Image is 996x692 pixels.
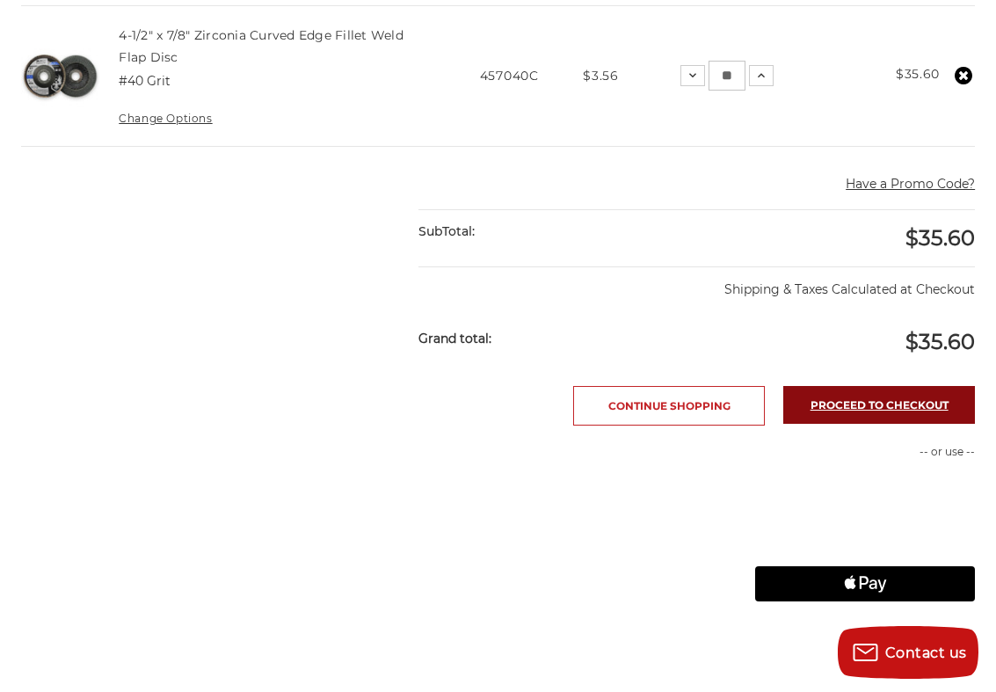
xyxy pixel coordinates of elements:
[896,66,940,82] strong: $35.60
[783,386,975,424] a: Proceed to checkout
[583,68,619,84] span: $3.56
[838,626,978,679] button: Contact us
[755,444,975,460] p: -- or use --
[709,61,745,91] input: 4-1/2" x 7/8" Zirconia Curved Edge Fillet Weld Flap Disc Quantity:
[755,478,975,514] iframe: PayPal-paypal
[885,645,967,661] span: Contact us
[573,386,765,426] a: Continue Shopping
[418,331,491,346] strong: Grand total:
[119,27,403,64] a: 4-1/2" x 7/8" Zirconia Curved Edge Fillet Weld Flap Disc
[905,329,975,354] span: $35.60
[119,72,171,91] dd: #40 Grit
[21,36,100,115] img: Black Hawk Abrasives 4.5 inch curved edge flap disc
[905,225,975,251] span: $35.60
[846,175,975,193] button: Have a Promo Code?
[480,68,539,84] span: 457040C
[418,210,697,253] div: SubTotal:
[418,266,975,299] p: Shipping & Taxes Calculated at Checkout
[755,522,975,557] iframe: PayPal-paylater
[119,112,212,125] a: Change Options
